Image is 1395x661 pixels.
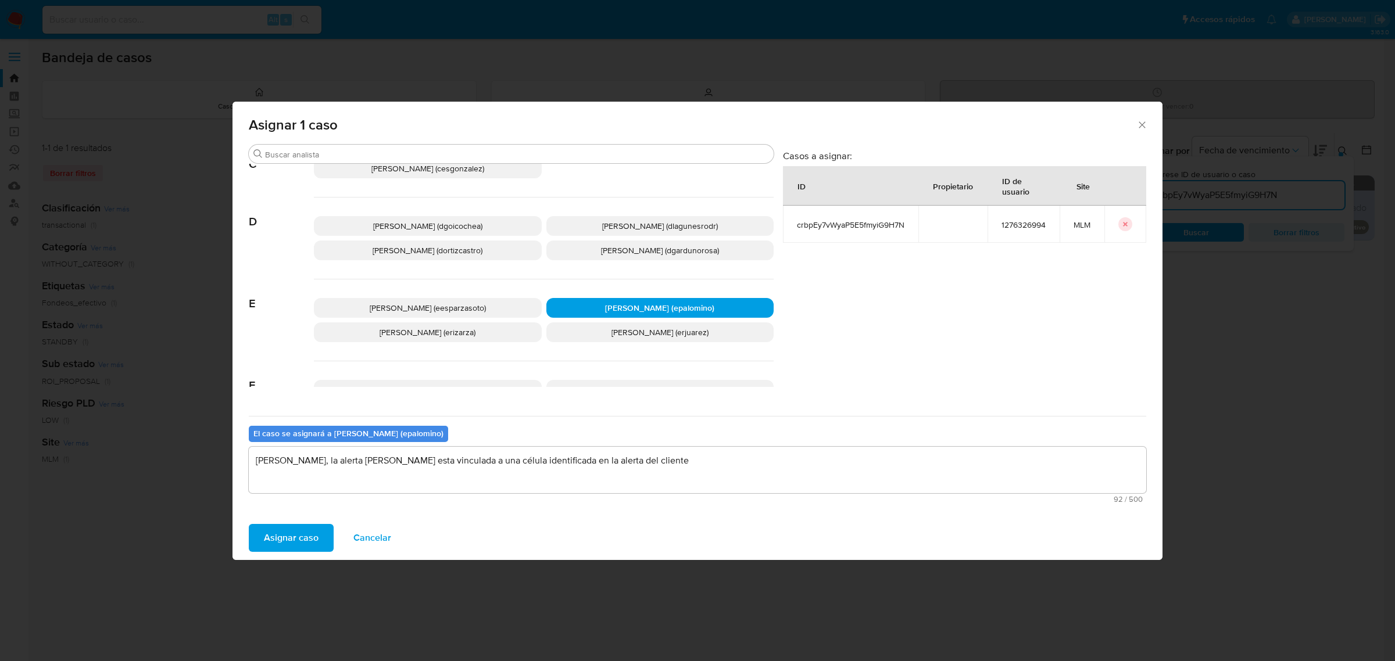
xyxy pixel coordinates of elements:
[1001,220,1046,230] span: 1276326994
[249,279,314,311] span: E
[546,322,774,342] div: [PERSON_NAME] (erjuarez)
[373,220,482,232] span: [PERSON_NAME] (dgoicochea)
[253,149,263,159] button: Buscar
[233,102,1162,560] div: assign-modal
[353,525,391,551] span: Cancelar
[370,384,485,396] span: [PERSON_NAME] (fescarenogar)
[783,150,1146,161] h3: Casos a asignar:
[601,245,719,256] span: [PERSON_NAME] (dgardunorosa)
[371,163,484,174] span: [PERSON_NAME] (cesgonzalez)
[253,428,443,439] b: El caso se asignará a [PERSON_NAME] (epalomino)
[611,326,709,338] span: [PERSON_NAME] (erjuarez)
[546,216,774,236] div: [PERSON_NAME] (dlagunesrodr)
[252,495,1143,503] span: Máximo 500 caracteres
[314,216,542,236] div: [PERSON_NAME] (dgoicochea)
[602,220,718,232] span: [PERSON_NAME] (dlagunesrodr)
[797,220,904,230] span: crbpEy7vWyaP5E5fmyiG9H7N
[314,380,542,400] div: [PERSON_NAME] (fescarenogar)
[1136,119,1147,130] button: Cerrar ventana
[380,326,475,338] span: [PERSON_NAME] (erizarza)
[249,118,1136,132] span: Asignar 1 caso
[264,525,319,551] span: Asignar caso
[546,240,774,260] div: [PERSON_NAME] (dgardunorosa)
[314,298,542,318] div: [PERSON_NAME] (eesparzasoto)
[988,167,1059,205] div: ID de usuario
[338,524,406,552] button: Cancelar
[249,361,314,393] span: F
[314,159,542,178] div: [PERSON_NAME] (cesgonzalez)
[370,302,486,314] span: [PERSON_NAME] (eesparzasoto)
[605,302,714,314] span: [PERSON_NAME] (epalomino)
[1074,220,1090,230] span: MLM
[1063,172,1104,200] div: Site
[784,172,820,200] div: ID
[314,240,542,260] div: [PERSON_NAME] (dortizcastro)
[249,447,1146,493] textarea: [PERSON_NAME], la alerta [PERSON_NAME] esta vinculada a una célula identificada en la alerta del ...
[546,380,774,400] div: [PERSON_NAME] (fertapiamart)
[249,524,334,552] button: Asignar caso
[919,172,987,200] div: Propietario
[605,384,715,396] span: [PERSON_NAME] (fertapiamart)
[373,245,482,256] span: [PERSON_NAME] (dortizcastro)
[1118,217,1132,231] button: icon-button
[265,149,769,160] input: Buscar analista
[546,298,774,318] div: [PERSON_NAME] (epalomino)
[249,197,314,229] span: D
[314,322,542,342] div: [PERSON_NAME] (erizarza)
